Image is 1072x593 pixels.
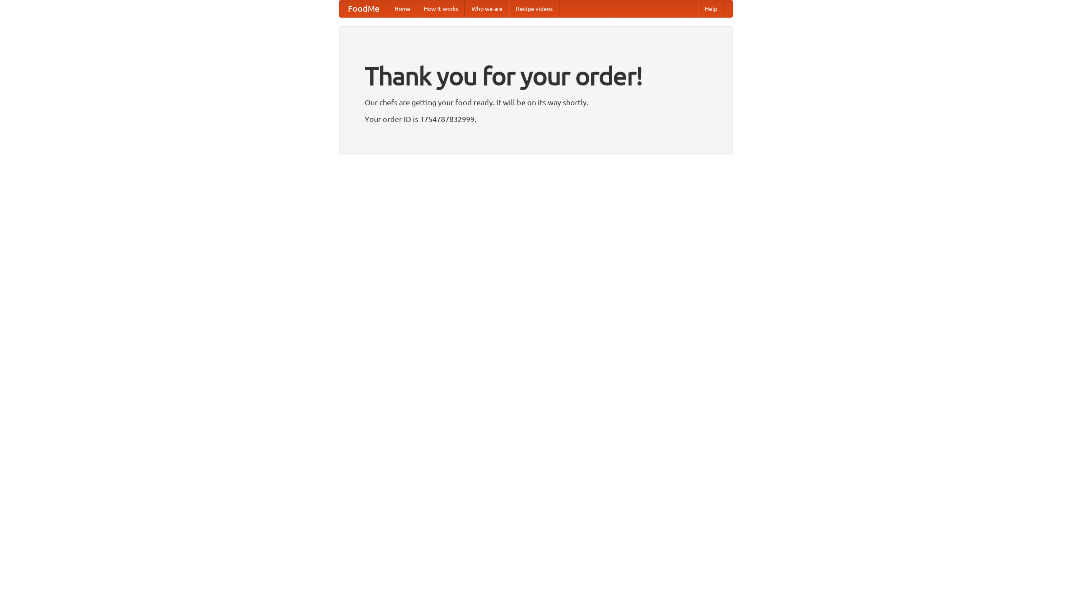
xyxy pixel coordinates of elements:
a: Home [388,0,417,17]
p: Your order ID is 1754787832999. [365,113,707,125]
a: FoodMe [340,0,388,17]
p: Our chefs are getting your food ready. It will be on its way shortly. [365,96,707,109]
a: Help [698,0,724,17]
h1: Thank you for your order! [365,56,707,96]
a: How it works [417,0,465,17]
a: Recipe videos [509,0,559,17]
a: Who we are [465,0,509,17]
